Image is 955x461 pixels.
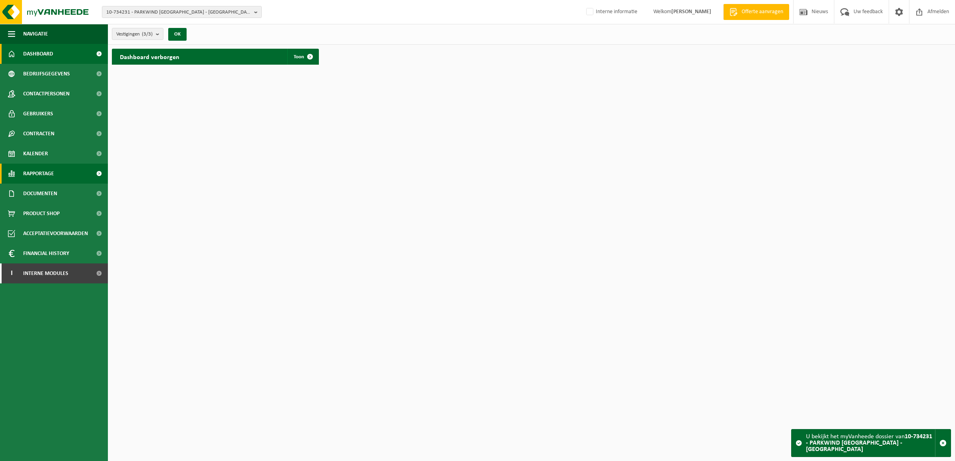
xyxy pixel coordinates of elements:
a: Toon [287,49,318,65]
span: Rapportage [23,164,54,184]
button: 10-734231 - PARKWIND [GEOGRAPHIC_DATA] - [GEOGRAPHIC_DATA] [102,6,262,18]
span: Documenten [23,184,57,204]
span: Vestigingen [116,28,153,40]
span: Navigatie [23,24,48,44]
span: Contactpersonen [23,84,70,104]
h2: Dashboard verborgen [112,49,187,64]
strong: [PERSON_NAME] [671,9,711,15]
span: I [8,263,15,283]
span: Kalender [23,144,48,164]
button: Vestigingen(3/3) [112,28,163,40]
a: Offerte aanvragen [723,4,789,20]
span: Dashboard [23,44,53,64]
span: Interne modules [23,263,68,283]
span: Gebruikers [23,104,53,124]
button: OK [168,28,187,41]
span: Financial History [23,243,69,263]
span: 10-734231 - PARKWIND [GEOGRAPHIC_DATA] - [GEOGRAPHIC_DATA] [106,6,251,18]
label: Interne informatie [585,6,637,18]
div: U bekijkt het myVanheede dossier van [806,429,935,457]
span: Bedrijfsgegevens [23,64,70,84]
span: Contracten [23,124,54,144]
span: Offerte aanvragen [740,8,785,16]
span: Product Shop [23,204,60,224]
span: Acceptatievoorwaarden [23,224,88,243]
span: Toon [294,54,304,59]
strong: 10-734231 - PARKWIND [GEOGRAPHIC_DATA] - [GEOGRAPHIC_DATA] [806,433,932,453]
count: (3/3) [142,32,153,37]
